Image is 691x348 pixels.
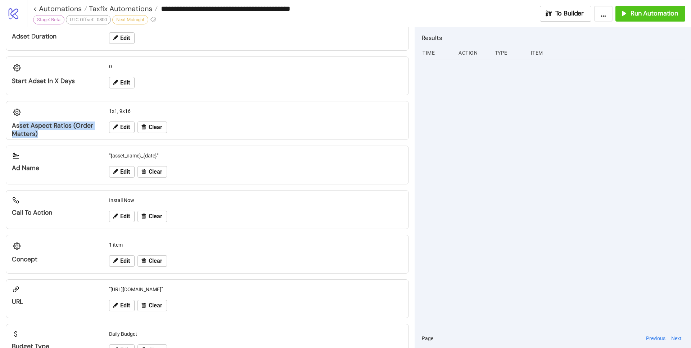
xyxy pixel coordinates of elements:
[530,46,685,60] div: Item
[644,334,668,342] button: Previous
[109,300,135,311] button: Edit
[106,193,406,207] div: Install Now
[149,258,162,264] span: Clear
[33,15,64,24] div: Stage: Beta
[137,166,167,178] button: Clear
[12,164,97,172] div: Ad Name
[149,213,162,220] span: Clear
[120,35,130,41] span: Edit
[87,4,152,13] span: Taxfix Automations
[109,77,135,88] button: Edit
[149,302,162,309] span: Clear
[12,298,97,306] div: URL
[12,32,97,41] div: Adset Duration
[120,213,130,220] span: Edit
[120,258,130,264] span: Edit
[109,211,135,222] button: Edit
[120,79,130,86] span: Edit
[12,209,97,217] div: Call to Action
[106,104,406,118] div: 1x1, 9x16
[494,46,525,60] div: Type
[555,9,584,18] span: To Builder
[422,33,685,42] h2: Results
[109,255,135,267] button: Edit
[149,124,162,130] span: Clear
[109,122,135,133] button: Edit
[109,32,135,44] button: Edit
[422,334,433,342] span: Page
[458,46,489,60] div: Action
[669,334,684,342] button: Next
[109,166,135,178] button: Edit
[137,300,167,311] button: Clear
[594,6,613,22] button: ...
[106,283,406,296] div: "[URL][DOMAIN_NAME]"
[149,169,162,175] span: Clear
[120,302,130,309] span: Edit
[615,6,685,22] button: Run Automation
[120,124,130,130] span: Edit
[106,60,406,73] div: 0
[106,238,406,252] div: 1 item
[631,9,678,18] span: Run Automation
[137,211,167,222] button: Clear
[12,255,97,264] div: Concept
[137,122,167,133] button: Clear
[422,46,453,60] div: Time
[137,255,167,267] button: Clear
[106,149,406,162] div: "{asset_name}_{date}"
[112,15,148,24] div: Next Midnight
[33,5,87,12] a: < Automations
[12,77,97,85] div: Start Adset in X Days
[87,5,158,12] a: Taxfix Automations
[120,169,130,175] span: Edit
[12,122,97,138] div: Asset Aspect Ratios (Order Matters)
[66,15,111,24] div: UTC-Offset: -0800
[540,6,592,22] button: To Builder
[106,327,406,341] div: Daily Budget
